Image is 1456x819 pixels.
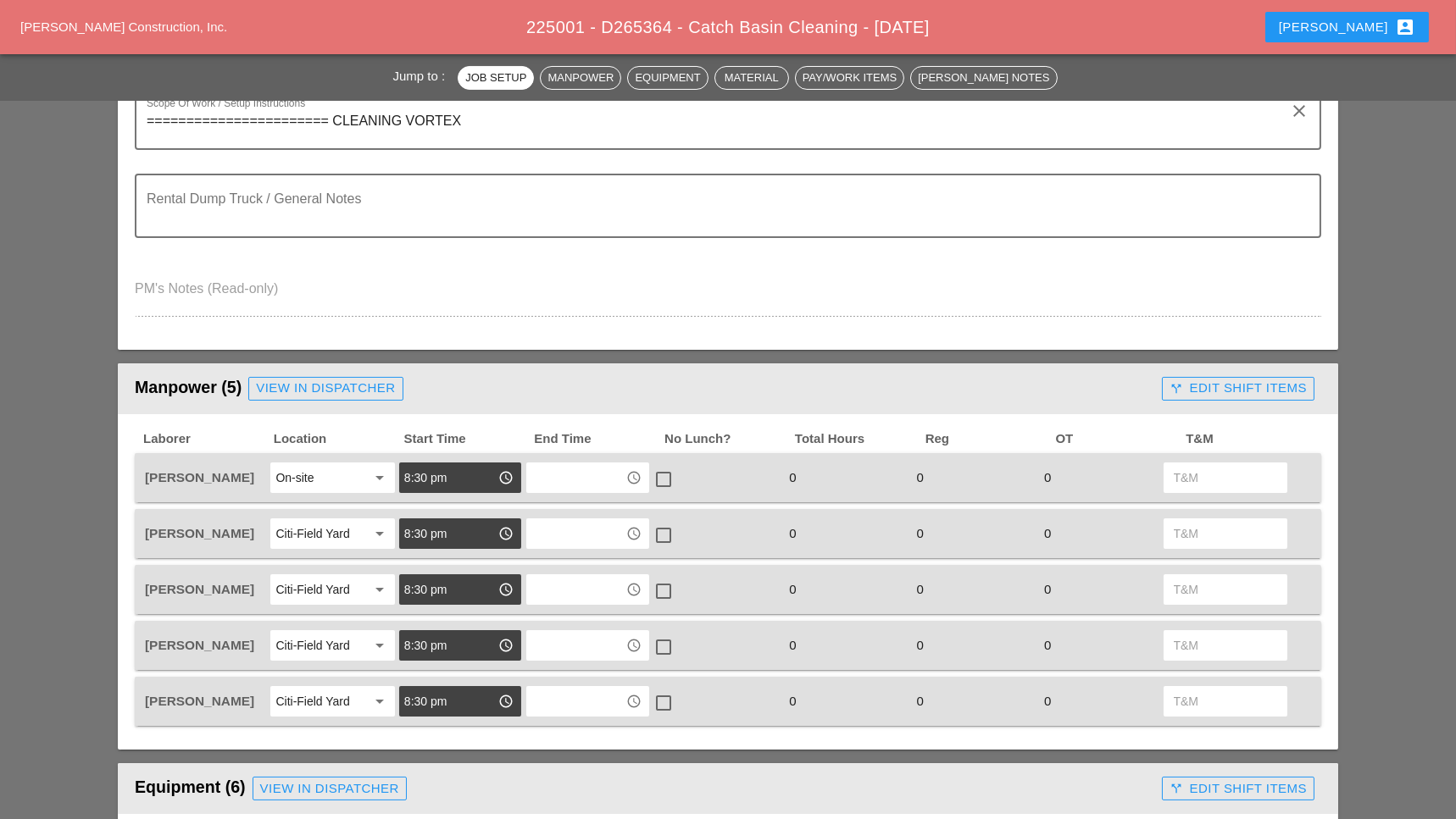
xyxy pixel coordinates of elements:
[272,429,403,449] span: Location
[626,694,642,709] i: access_time
[498,470,514,485] i: access_time
[626,582,642,597] i: access_time
[370,468,390,488] i: arrow_drop_down
[1170,382,1183,396] i: call_split
[526,18,930,36] span: 225001 - D265364 - Catch Basin Cleaning - [DATE]
[782,582,803,596] span: 0
[1184,429,1314,449] span: T&M
[782,470,803,484] span: 0
[135,275,1321,316] textarea: PM's Notes (Read-only)
[370,691,390,711] i: arrow_drop_down
[532,429,663,449] span: End Time
[910,694,931,708] span: 0
[1053,429,1184,449] span: OT
[260,779,399,799] div: View in Dispatcher
[714,66,789,90] button: Material
[910,470,931,484] span: 0
[248,377,403,401] a: View in Dispatcher
[547,69,614,86] div: Manpower
[1395,17,1415,37] i: account_box
[626,526,642,541] i: access_time
[1162,377,1314,401] button: Edit Shift Items
[145,470,254,484] span: [PERSON_NAME]
[1174,632,1277,659] input: T&M
[498,582,514,597] i: access_time
[910,66,1057,90] button: [PERSON_NAME] Notes
[1170,779,1307,799] div: Edit Shift Items
[1037,470,1058,484] span: 0
[370,579,390,600] i: arrow_drop_down
[1170,782,1183,795] i: call_split
[782,638,803,652] span: 0
[1162,777,1314,800] button: Edit Shift Items
[803,69,897,86] div: Pay/Work Items
[498,638,514,653] i: access_time
[275,582,349,597] div: Citi-Field Yard
[145,694,254,708] span: [PERSON_NAME]
[275,638,349,653] div: Citi-Field Yard
[1174,688,1277,715] input: T&M
[370,635,390,656] i: arrow_drop_down
[145,526,254,540] span: [PERSON_NAME]
[275,470,314,485] div: On-site
[275,694,349,709] div: Citi-Field Yard
[1174,576,1277,603] input: T&M
[635,69,700,86] div: Equipment
[1289,101,1309,121] i: clear
[142,429,272,449] span: Laborer
[782,526,803,540] span: 0
[145,638,254,652] span: [PERSON_NAME]
[370,523,390,544] i: arrow_drop_down
[663,429,793,449] span: No Lunch?
[918,69,1049,86] div: [PERSON_NAME] Notes
[465,69,526,86] div: Job Setup
[1265,12,1429,42] button: [PERSON_NAME]
[135,372,1155,406] div: Manpower (5)
[135,772,1155,805] div: Equipment (6)
[392,69,452,83] span: Jump to :
[782,694,803,708] span: 0
[1037,694,1058,708] span: 0
[1279,17,1415,37] div: [PERSON_NAME]
[910,638,931,652] span: 0
[498,694,514,709] i: access_time
[20,19,227,34] a: [PERSON_NAME] Construction, Inc.
[253,777,407,800] a: View in Dispatcher
[275,526,349,541] div: Citi-Field Yard
[147,196,1296,236] textarea: Rental Dump Truck / General Notes
[1174,464,1277,491] input: T&M
[627,66,708,90] button: Equipment
[403,429,533,449] span: Start Time
[793,429,924,449] span: Total Hours
[910,526,931,540] span: 0
[1170,379,1307,398] div: Edit Shift Items
[1037,526,1058,540] span: 0
[795,66,904,90] button: Pay/Work Items
[924,429,1054,449] span: Reg
[498,526,514,541] i: access_time
[256,379,395,398] div: View in Dispatcher
[458,66,534,90] button: Job Setup
[1037,638,1058,652] span: 0
[626,638,642,653] i: access_time
[910,582,931,596] span: 0
[145,582,254,596] span: [PERSON_NAME]
[1174,520,1277,547] input: T&M
[626,470,642,485] i: access_time
[147,108,1296,148] textarea: Scope Of Work / Setup Instructions
[540,66,621,90] button: Manpower
[1037,582,1058,596] span: 0
[722,69,781,86] div: Material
